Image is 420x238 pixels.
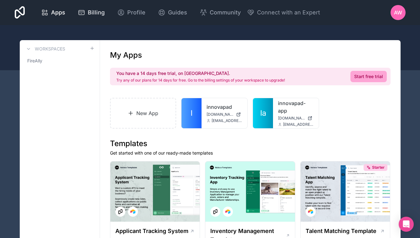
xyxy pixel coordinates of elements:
button: Connect with an Expert [247,8,320,17]
h1: Applicant Tracking System [115,227,188,235]
a: Start free trial [350,71,387,82]
span: [DOMAIN_NAME] [278,116,305,121]
span: Starter [372,165,385,170]
a: Billing [73,6,110,19]
span: FireAlly [27,58,42,64]
img: Airtable Logo [308,209,313,214]
span: Guides [168,8,187,17]
a: I [181,98,202,128]
span: Community [210,8,241,17]
span: [EMAIL_ADDRESS][DOMAIN_NAME] [283,122,314,127]
a: [DOMAIN_NAME] [207,112,242,117]
a: [DOMAIN_NAME] [278,116,314,121]
a: Ia [253,98,273,128]
a: Guides [153,6,192,19]
a: Apps [36,6,70,19]
div: Open Intercom Messenger [399,217,414,232]
span: Profile [127,8,145,17]
a: innovapad [207,103,242,111]
a: innovapad-app [278,99,314,114]
h3: Workspaces [35,46,65,52]
h1: Talent Matching Template [306,227,376,235]
a: Community [195,6,246,19]
h1: Templates [110,139,391,149]
a: Workspaces [25,45,65,53]
span: Apps [51,8,65,17]
span: Ia [260,108,266,118]
p: Try any of our plans for 14 days for free. Go to the billing settings of your workspace to upgrade! [116,78,285,83]
span: Connect with an Expert [257,8,320,17]
a: New App [110,98,176,129]
h1: My Apps [110,50,142,60]
img: Airtable Logo [130,209,135,214]
span: Billing [88,8,105,17]
span: I [191,108,192,118]
a: FireAlly [25,55,95,66]
p: Get started with one of our ready-made templates [110,150,391,156]
a: Profile [112,6,150,19]
span: AW [394,9,402,16]
h2: You have a 14 days free trial, on [GEOGRAPHIC_DATA]. [116,70,285,77]
span: [DOMAIN_NAME] [207,112,234,117]
img: Airtable Logo [225,209,230,214]
span: [EMAIL_ADDRESS][DOMAIN_NAME] [212,118,242,123]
